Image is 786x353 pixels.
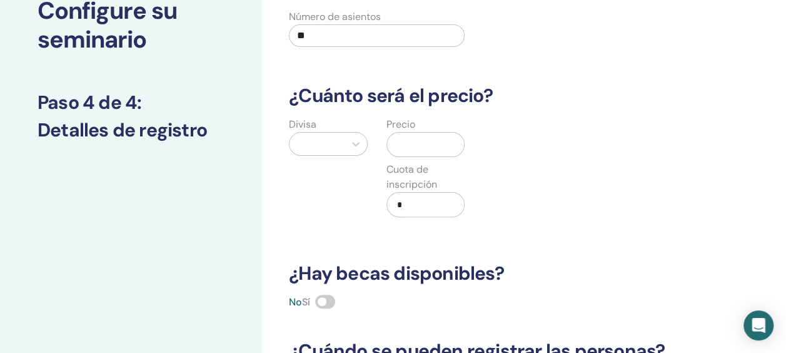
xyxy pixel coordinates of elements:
[281,262,685,285] h3: ¿Hay becas disponibles?
[38,90,137,115] font: Paso 4 de 4
[38,91,224,114] h3: :
[302,295,310,309] span: Sí
[289,295,302,309] span: No
[743,310,773,340] div: Abra Intercom Messenger
[281,84,685,107] h3: ¿Cuánto será el precio?
[386,117,415,132] label: Precio
[289,117,316,132] label: Divisa
[289,9,381,24] label: Número de asientos
[386,162,465,192] label: Cuota de inscripción
[38,119,224,141] h3: Detalles de registro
